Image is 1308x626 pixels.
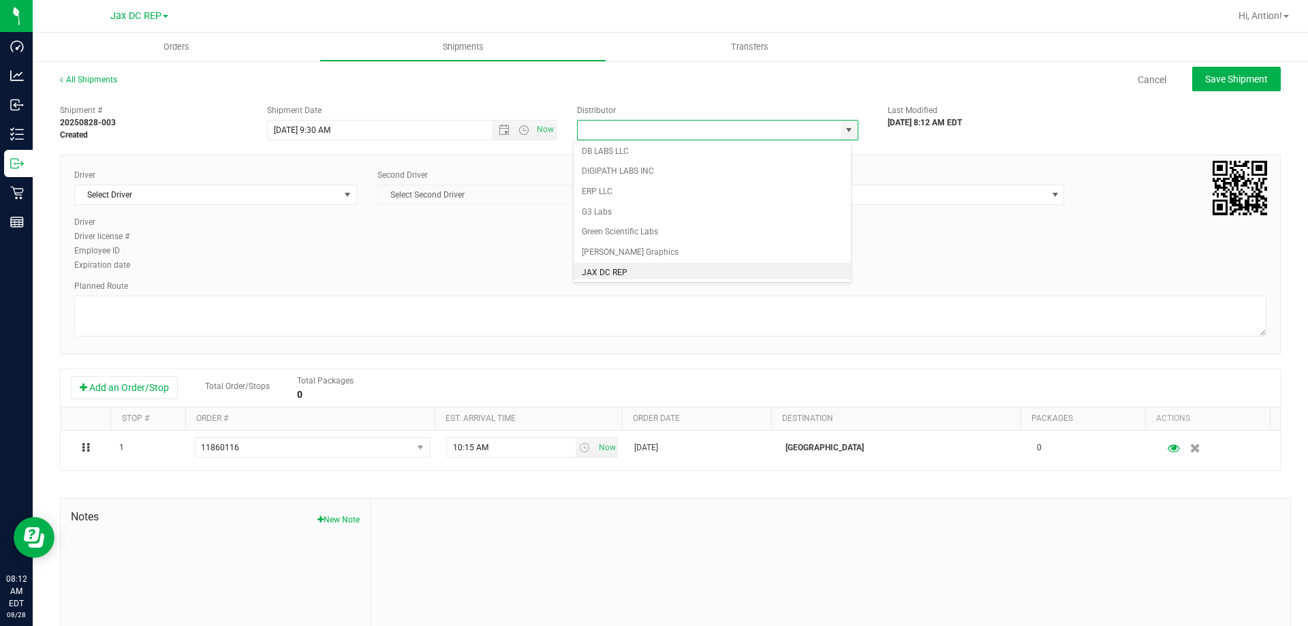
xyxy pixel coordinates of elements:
[10,127,24,141] inline-svg: Inventory
[841,121,858,140] span: select
[317,514,360,526] button: New Note
[74,245,142,257] label: Employee ID
[33,33,320,61] a: Orders
[576,438,595,457] span: select
[110,10,161,22] span: Jax DC REP
[512,125,535,136] span: Open the time view
[122,413,149,423] a: Stop #
[574,263,851,283] li: JAX DC REP
[577,104,616,116] label: Distributor
[578,121,832,140] input: Select
[1138,73,1166,87] a: Cancel
[74,281,128,291] span: Planned Route
[10,40,24,53] inline-svg: Dashboard
[10,69,24,82] inline-svg: Analytics
[888,118,962,127] strong: [DATE] 8:12 AM EDT
[606,33,893,61] a: Transfers
[75,185,339,204] span: Select Driver
[14,517,54,558] iframe: Resource center
[1213,161,1267,215] qrcode: 20250828-003
[71,376,178,399] button: Add an Order/Stop
[713,41,787,53] span: Transfers
[1205,74,1268,84] span: Save Shipment
[196,413,228,423] a: Order #
[10,215,24,229] inline-svg: Reports
[1145,407,1270,431] th: Actions
[377,169,428,181] label: Second Driver
[60,104,247,116] span: Shipment #
[574,142,851,162] li: DB LABS LLC
[6,610,27,620] p: 08/28
[574,182,851,202] li: ERP LLC
[10,98,24,112] inline-svg: Inbound
[634,441,658,454] span: [DATE]
[633,413,680,423] a: Order date
[411,438,429,457] span: select
[1192,67,1281,91] button: Save Shipment
[71,509,360,525] span: Notes
[1239,10,1282,21] span: Hi, Antion!
[74,169,95,181] label: Driver
[339,185,356,204] span: select
[10,186,24,200] inline-svg: Retail
[595,438,617,457] span: select
[297,376,354,386] span: Total Packages
[574,242,851,263] li: [PERSON_NAME] Graphics
[888,104,937,116] label: Last Modified
[6,573,27,610] p: 08:12 AM EDT
[424,41,502,53] span: Shipments
[119,441,124,454] span: 1
[267,104,322,116] label: Shipment Date
[60,130,88,140] strong: Created
[493,125,516,136] span: Open the date view
[1031,413,1073,423] a: Packages
[74,230,142,242] label: Driver license #
[74,216,142,228] label: Driver
[10,157,24,170] inline-svg: Outbound
[1046,185,1063,204] span: select
[60,75,117,84] a: All Shipments
[574,222,851,242] li: Green Scientific Labs
[782,185,1046,204] span: Select Vehicle
[574,202,851,223] li: G3 Labs
[446,413,516,423] a: Est. arrival time
[145,41,208,53] span: Orders
[205,381,270,391] span: Total Order/Stops
[60,118,116,127] strong: 20250828-003
[74,259,142,271] label: Expiration date
[1037,441,1042,454] span: 0
[297,389,302,400] strong: 0
[320,33,606,61] a: Shipments
[1213,161,1267,215] img: Scan me!
[785,441,1021,454] p: [GEOGRAPHIC_DATA]
[534,120,557,140] span: Set Current date
[574,161,851,182] li: DIGIPATH LABS INC
[595,438,619,458] span: Set Current date
[201,443,239,452] span: 11860116
[782,413,833,423] a: Destination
